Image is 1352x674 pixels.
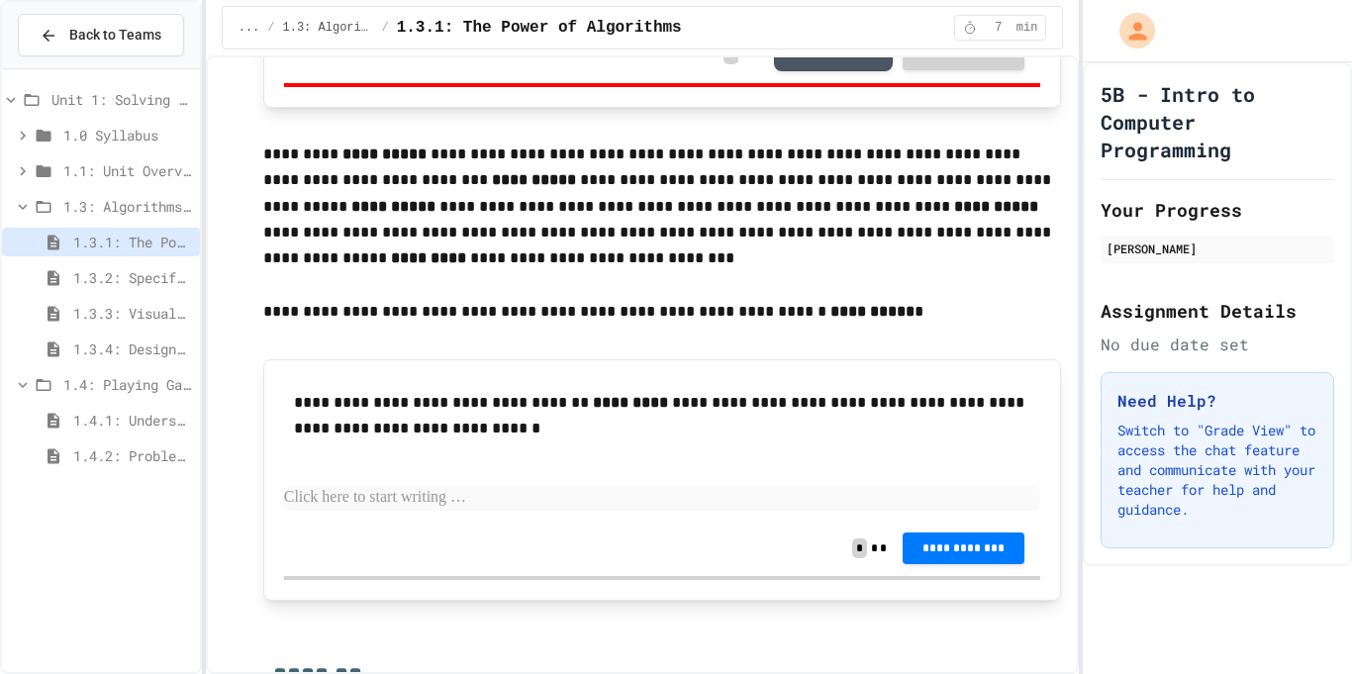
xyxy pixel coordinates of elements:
[73,338,192,359] span: 1.3.4: Designing Flowcharts
[1101,196,1334,224] h2: Your Progress
[267,20,274,36] span: /
[73,267,192,288] span: 1.3.2: Specifying Ideas with Pseudocode
[63,374,192,395] span: 1.4: Playing Games
[73,410,192,431] span: 1.4.1: Understanding Games with Flowcharts
[283,20,374,36] span: 1.3: Algorithms - from Pseudocode to Flowcharts
[63,125,192,145] span: 1.0 Syllabus
[239,20,260,36] span: ...
[51,89,192,110] span: Unit 1: Solving Problems in Computer Science
[1117,421,1317,520] p: Switch to "Grade View" to access the chat feature and communicate with your teacher for help and ...
[1099,8,1160,53] div: My Account
[397,16,682,40] span: 1.3.1: The Power of Algorithms
[983,20,1014,36] span: 7
[73,232,192,252] span: 1.3.1: The Power of Algorithms
[73,445,192,466] span: 1.4.2: Problem Solving Reflection
[381,20,388,36] span: /
[1107,240,1328,257] div: [PERSON_NAME]
[1016,20,1038,36] span: min
[1117,389,1317,413] h3: Need Help?
[63,160,192,181] span: 1.1: Unit Overview
[73,303,192,324] span: 1.3.3: Visualizing Logic with Flowcharts
[69,25,161,46] span: Back to Teams
[63,196,192,217] span: 1.3: Algorithms - from Pseudocode to Flowcharts
[1101,80,1334,163] h1: 5B - Intro to Computer Programming
[18,14,184,56] button: Back to Teams
[1101,297,1334,325] h2: Assignment Details
[1101,333,1334,356] div: No due date set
